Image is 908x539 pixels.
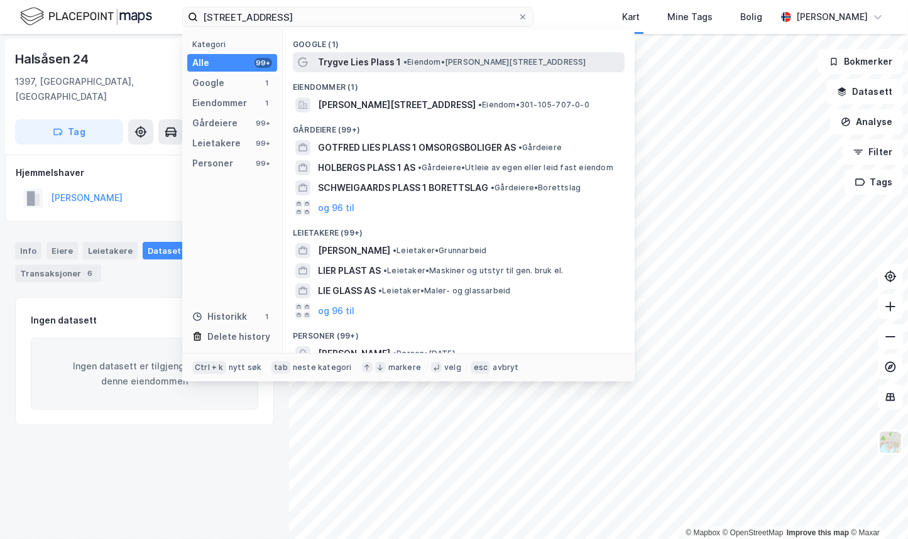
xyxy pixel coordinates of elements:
[845,479,908,539] div: Kontrollprogram for chat
[262,98,272,108] div: 1
[622,9,640,24] div: Kart
[493,362,518,373] div: avbryt
[686,528,720,537] a: Mapbox
[826,79,903,104] button: Datasett
[254,58,272,68] div: 99+
[878,430,902,454] img: Z
[723,528,784,537] a: OpenStreetMap
[31,338,258,410] div: Ingen datasett er tilgjengelig for denne eiendommen
[192,309,247,324] div: Historikk
[283,218,635,241] div: Leietakere (99+)
[845,479,908,539] iframe: Chat Widget
[318,200,354,215] button: og 96 til
[15,49,91,69] div: Halsåsen 24
[830,109,903,134] button: Analyse
[318,160,415,175] span: HOLBERGS PLASS 1 AS
[740,9,762,24] div: Bolig
[15,119,123,144] button: Tag
[518,143,522,152] span: •
[46,242,78,259] div: Eiere
[383,266,563,276] span: Leietaker • Maskiner og utstyr til gen. bruk el.
[393,349,455,359] span: Person • [DATE]
[254,118,272,128] div: 99+
[403,57,407,67] span: •
[393,246,397,255] span: •
[192,361,226,374] div: Ctrl + k
[83,242,138,259] div: Leietakere
[15,264,101,282] div: Transaksjoner
[192,136,241,151] div: Leietakere
[271,361,290,374] div: tab
[143,242,190,259] div: Datasett
[192,156,233,171] div: Personer
[254,158,272,168] div: 99+
[192,55,209,70] div: Alle
[318,180,488,195] span: SCHWEIGAARDS PLASS 1 BORETTSLAG
[229,362,262,373] div: nytt søk
[843,139,903,165] button: Filter
[31,313,97,328] div: Ingen datasett
[818,49,903,74] button: Bokmerker
[283,115,635,138] div: Gårdeiere (99+)
[84,267,96,280] div: 6
[192,95,247,111] div: Eiendommer
[418,163,422,172] span: •
[192,40,277,49] div: Kategori
[796,9,868,24] div: [PERSON_NAME]
[283,30,635,52] div: Google (1)
[293,362,352,373] div: neste kategori
[471,361,491,374] div: esc
[393,246,486,256] span: Leietaker • Grunnarbeid
[20,6,152,28] img: logo.f888ab2527a4732fd821a326f86c7f29.svg
[192,116,238,131] div: Gårdeiere
[383,266,387,275] span: •
[845,170,903,195] button: Tags
[192,75,224,90] div: Google
[478,100,482,109] span: •
[393,349,397,358] span: •
[318,283,376,298] span: LIE GLASS AS
[207,329,270,344] div: Delete history
[388,362,421,373] div: markere
[667,9,713,24] div: Mine Tags
[16,165,273,180] div: Hjemmelshaver
[491,183,581,193] span: Gårdeiere • Borettslag
[198,8,518,26] input: Søk på adresse, matrikkel, gårdeiere, leietakere eller personer
[283,321,635,344] div: Personer (99+)
[15,242,41,259] div: Info
[378,286,510,296] span: Leietaker • Maler- og glassarbeid
[378,286,382,295] span: •
[478,100,589,110] span: Eiendom • 301-105-707-0-0
[254,138,272,148] div: 99+
[444,362,461,373] div: velg
[318,346,390,361] span: [PERSON_NAME]
[15,74,215,104] div: 1397, [GEOGRAPHIC_DATA], [GEOGRAPHIC_DATA]
[418,163,613,173] span: Gårdeiere • Utleie av egen eller leid fast eiendom
[262,312,272,322] div: 1
[318,303,354,318] button: og 96 til
[318,263,381,278] span: LIER PLAST AS
[491,183,495,192] span: •
[318,55,401,70] span: Trygve Lies Plass 1
[403,57,586,67] span: Eiendom • [PERSON_NAME][STREET_ADDRESS]
[283,72,635,95] div: Eiendommer (1)
[518,143,562,153] span: Gårdeiere
[262,78,272,88] div: 1
[318,97,476,112] span: [PERSON_NAME][STREET_ADDRESS]
[318,243,390,258] span: [PERSON_NAME]
[787,528,849,537] a: Improve this map
[318,140,516,155] span: GOTFRED LIES PLASS 1 OMSORGSBOLIGER AS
